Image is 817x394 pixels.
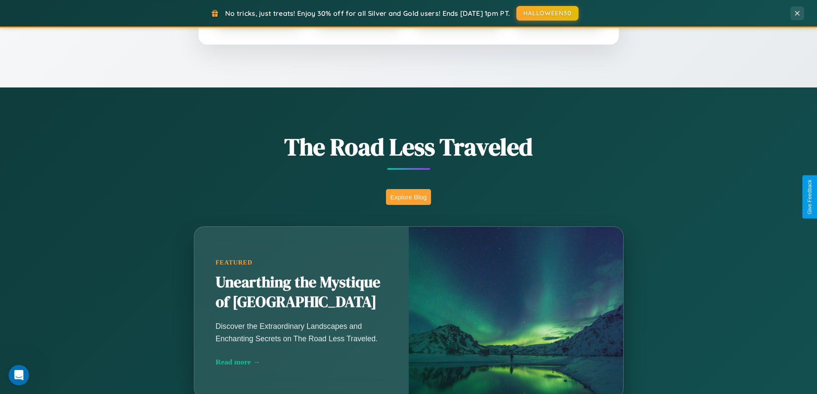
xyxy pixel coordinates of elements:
div: Featured [216,259,387,266]
p: Discover the Extraordinary Landscapes and Enchanting Secrets on The Road Less Traveled. [216,320,387,344]
iframe: Intercom live chat [9,365,29,385]
h1: The Road Less Traveled [151,130,666,163]
button: HALLOWEEN30 [516,6,579,21]
button: Explore Blog [386,189,431,205]
span: No tricks, just treats! Enjoy 30% off for all Silver and Gold users! Ends [DATE] 1pm PT. [225,9,510,18]
div: Read more → [216,358,387,367]
div: Give Feedback [807,180,813,214]
h2: Unearthing the Mystique of [GEOGRAPHIC_DATA] [216,273,387,312]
